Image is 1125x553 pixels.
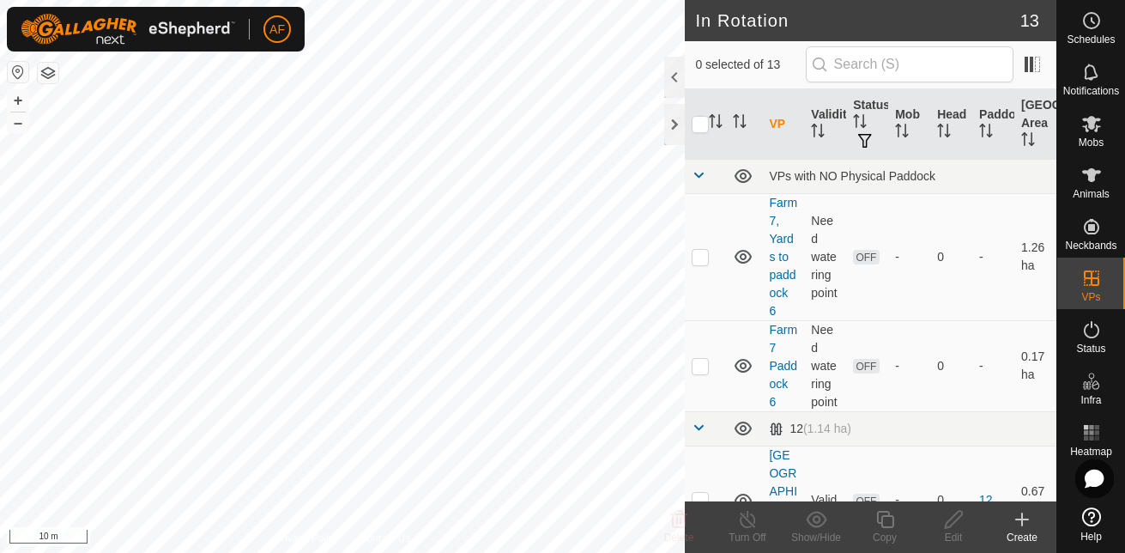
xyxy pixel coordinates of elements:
[895,357,923,375] div: -
[1020,8,1039,33] span: 13
[846,89,888,160] th: Status
[1076,343,1105,354] span: Status
[853,250,879,264] span: OFF
[930,89,972,160] th: Head
[269,21,285,39] span: AF
[1065,240,1116,251] span: Neckbands
[709,117,723,131] p-sorticon: Activate to sort
[888,89,930,160] th: Mob
[769,448,797,552] a: [GEOGRAPHIC_DATA] 1
[972,320,1014,411] td: -
[1079,137,1104,148] span: Mobs
[988,530,1056,545] div: Create
[695,56,805,74] span: 0 selected of 13
[853,117,867,131] p-sorticon: Activate to sort
[853,494,879,508] span: OFF
[804,89,846,160] th: Validity
[1073,189,1110,199] span: Animals
[8,90,28,111] button: +
[713,530,782,545] div: Turn Off
[769,196,797,318] a: Farm 7, Yards to paddock 6
[1021,135,1035,149] p-sorticon: Activate to sort
[853,359,879,374] span: OFF
[811,126,825,140] p-sorticon: Activate to sort
[8,62,28,82] button: Reset Map
[937,126,951,140] p-sorticon: Activate to sort
[1063,86,1119,96] span: Notifications
[895,248,923,266] div: -
[850,530,919,545] div: Copy
[782,530,850,545] div: Show/Hide
[1057,501,1125,549] a: Help
[979,126,993,140] p-sorticon: Activate to sort
[895,126,909,140] p-sorticon: Activate to sort
[8,112,28,133] button: –
[733,117,747,131] p-sorticon: Activate to sort
[972,89,1014,160] th: Paddock
[1067,34,1115,45] span: Schedules
[972,193,1014,320] td: -
[769,323,797,409] a: Farm 7 Paddock 6
[930,193,972,320] td: 0
[919,530,988,545] div: Edit
[1081,292,1100,302] span: VPs
[1014,320,1056,411] td: 0.17 ha
[930,320,972,411] td: 0
[695,10,1019,31] h2: In Rotation
[979,493,993,507] a: 12
[806,46,1013,82] input: Search (S)
[21,14,235,45] img: Gallagher Logo
[1080,532,1102,542] span: Help
[804,193,846,320] td: Need watering point
[1070,447,1112,457] span: Heatmap
[769,169,1049,183] div: VPs with NO Physical Paddock
[1080,395,1101,405] span: Infra
[360,531,410,546] a: Contact Us
[769,422,851,436] div: 12
[895,491,923,509] div: -
[804,320,846,411] td: Need watering point
[1014,89,1056,160] th: [GEOGRAPHIC_DATA] Area
[762,89,804,160] th: VP
[275,531,339,546] a: Privacy Policy
[1014,193,1056,320] td: 1.26 ha
[803,422,851,435] span: (1.14 ha)
[38,63,58,83] button: Map Layers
